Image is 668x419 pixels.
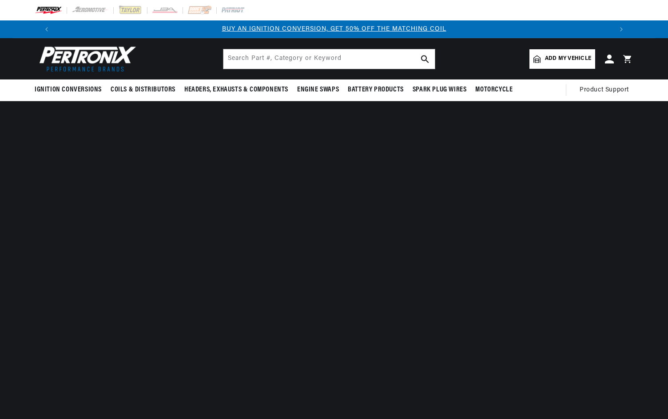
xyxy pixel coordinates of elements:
[35,85,102,95] span: Ignition Conversions
[408,79,471,100] summary: Spark Plug Wires
[580,85,629,95] span: Product Support
[471,79,517,100] summary: Motorcycle
[180,79,293,100] summary: Headers, Exhausts & Components
[222,26,446,32] a: BUY AN IGNITION CONVERSION, GET 50% OFF THE MATCHING COIL
[111,85,175,95] span: Coils & Distributors
[293,79,343,100] summary: Engine Swaps
[12,20,656,38] slideshow-component: Translation missing: en.sections.announcements.announcement_bar
[475,85,513,95] span: Motorcycle
[223,49,435,69] input: Search Part #, Category or Keyword
[35,43,137,74] img: Pertronix
[297,85,339,95] span: Engine Swaps
[35,79,106,100] summary: Ignition Conversions
[413,85,467,95] span: Spark Plug Wires
[415,49,435,69] button: search button
[612,20,630,38] button: Translation missing: en.sections.announcements.next_announcement
[184,85,288,95] span: Headers, Exhausts & Components
[56,24,612,34] div: 1 of 3
[529,49,595,69] a: Add my vehicle
[106,79,180,100] summary: Coils & Distributors
[348,85,404,95] span: Battery Products
[56,24,612,34] div: Announcement
[343,79,408,100] summary: Battery Products
[545,55,591,63] span: Add my vehicle
[38,20,56,38] button: Translation missing: en.sections.announcements.previous_announcement
[580,79,633,101] summary: Product Support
